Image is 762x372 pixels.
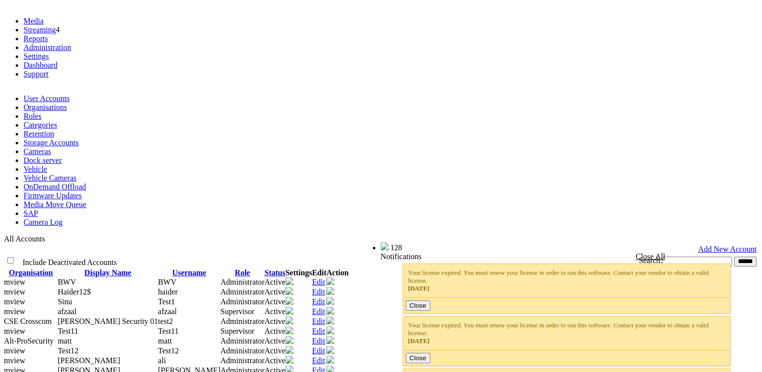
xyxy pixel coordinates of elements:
[220,356,264,366] td: Administrator
[24,183,86,191] a: OnDemand Offload
[4,288,26,296] span: mview
[58,288,91,296] span: Contact Method: SMS and Email
[24,103,67,111] a: Organisations
[24,43,71,52] a: Administration
[24,17,44,25] a: Media
[264,268,286,277] a: Status
[408,285,430,292] span: [DATE]
[406,353,430,363] button: Close
[24,26,56,34] a: Streaming
[264,336,286,346] td: Active
[4,327,26,335] span: mview
[220,326,264,336] td: Supervisor
[158,317,173,325] span: test2
[220,287,264,297] td: Administrator
[58,278,76,286] span: Contact Method: None
[158,356,166,365] span: ali
[58,307,77,316] span: Contact Method: SMS and Email
[158,288,178,296] span: haider
[264,326,286,336] td: Active
[158,297,175,306] span: Test1
[9,268,53,277] a: Organisation
[4,278,26,286] span: mview
[220,317,264,326] td: Administrator
[277,243,361,250] span: Welcome, BWV (Administrator)
[4,297,26,306] span: mview
[220,297,264,307] td: Administrator
[220,336,264,346] td: Administrator
[220,307,264,317] td: Supervisor
[264,277,286,287] td: Active
[264,346,286,356] td: Active
[56,26,60,34] span: 4
[264,356,286,366] td: Active
[24,130,54,138] a: Retention
[158,278,176,286] span: BWV
[24,174,77,182] a: Vehicle Cameras
[406,300,430,311] button: Close
[4,356,26,365] span: mview
[24,156,62,164] a: Dock server
[381,242,389,250] img: bell25.png
[391,243,402,252] span: 128
[636,252,665,261] a: Close All
[158,346,179,355] span: Test12
[24,34,48,43] a: Reports
[158,337,172,345] span: matt
[4,317,52,325] span: CSE Crosscom
[408,337,430,345] span: [DATE]
[24,147,51,156] a: Cameras
[4,337,53,345] span: Alt-ProSecurity
[220,277,264,287] td: Administrator
[264,297,286,307] td: Active
[58,317,158,325] span: Contact Method: SMS and Email
[158,327,179,335] span: Test11
[4,346,26,355] span: mview
[24,94,70,103] a: User Accounts
[264,317,286,326] td: Active
[24,165,47,173] a: Vehicle
[4,235,45,243] span: All Accounts
[24,191,82,200] a: Firmware Updates
[381,252,737,261] div: Notifications
[24,112,41,120] a: Roles
[264,307,286,317] td: Active
[408,321,726,345] div: Your license expired. You must renew your license in order to run this software. Contact your ven...
[23,258,117,266] span: Include Deactivated Accounts
[24,61,57,69] a: Dashboard
[158,307,177,316] span: afzaal
[24,52,49,60] a: Settings
[24,200,86,209] a: Media Move Queue
[24,138,79,147] a: Storage Accounts
[24,121,57,129] a: Categories
[24,218,63,226] a: Camera Log
[58,346,79,355] span: Contact Method: SMS and Email
[264,287,286,297] td: Active
[24,70,49,78] a: Support
[58,327,79,335] span: Contact Method: SMS and Email
[172,268,206,277] a: Username
[220,346,264,356] td: Administrator
[4,307,26,316] span: mview
[408,269,726,292] div: Your license expired. You must renew your license in order to run this software. Contact your ven...
[84,268,131,277] a: Display Name
[24,209,38,217] a: SAP
[235,268,250,277] a: Role
[58,297,72,306] span: Contact Method: SMS and Email
[58,337,72,345] span: Contact Method: SMS and Email
[58,356,120,365] span: Contact Method: SMS and Email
